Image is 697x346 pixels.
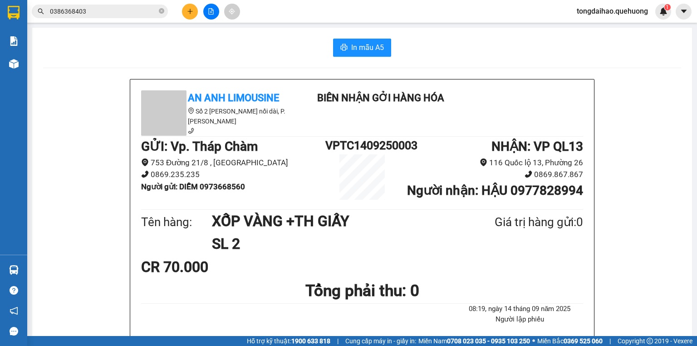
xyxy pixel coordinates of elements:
[664,4,671,10] sup: 1
[212,210,451,232] h1: XỐP VÀNG +TH GIẤY
[9,59,19,69] img: warehouse-icon
[203,4,219,20] button: file-add
[609,336,611,346] span: |
[224,4,240,20] button: aim
[141,106,304,126] li: Số 2 [PERSON_NAME] nối dài, P. [PERSON_NAME]
[676,4,692,20] button: caret-down
[8,6,20,20] img: logo-vxr
[141,139,258,154] b: GỬI : Vp. Tháp Chàm
[159,8,164,14] span: close-circle
[159,7,164,16] span: close-circle
[212,232,451,255] h1: SL 2
[188,92,279,104] b: An Anh Limousine
[399,157,583,169] li: 116 Quốc lộ 13, Phường 26
[247,336,330,346] span: Hỗ trợ kỹ thuật:
[456,314,583,325] li: Người lập phiếu
[10,286,18,295] span: question-circle
[480,158,487,166] span: environment
[141,182,245,191] b: Người gửi : DIỄM 0973668560
[141,170,149,178] span: phone
[680,7,688,15] span: caret-down
[291,337,330,345] strong: 1900 633 818
[491,139,583,154] b: NHẬN : VP QL13
[532,339,535,343] span: ⚪️
[141,278,583,303] h1: Tổng phải thu: 0
[407,183,583,198] b: Người nhận : HẬU 0977828994
[345,336,416,346] span: Cung cấp máy in - giấy in:
[333,39,391,57] button: printerIn mẫu A5
[208,8,214,15] span: file-add
[9,36,19,46] img: solution-icon
[340,44,348,52] span: printer
[451,213,583,232] div: Giá trị hàng gửi: 0
[188,128,194,134] span: phone
[187,8,193,15] span: plus
[564,337,603,345] strong: 0369 525 060
[38,8,44,15] span: search
[525,170,532,178] span: phone
[229,8,235,15] span: aim
[537,336,603,346] span: Miền Bắc
[10,306,18,315] span: notification
[418,336,530,346] span: Miền Nam
[666,4,669,10] span: 1
[188,108,194,114] span: environment
[141,256,287,278] div: CR 70.000
[337,336,339,346] span: |
[10,327,18,336] span: message
[659,7,668,15] img: icon-new-feature
[141,157,325,169] li: 753 Đường 21/8 , [GEOGRAPHIC_DATA]
[647,338,653,344] span: copyright
[141,168,325,181] li: 0869.235.235
[456,304,583,315] li: 08:19, ngày 14 tháng 09 năm 2025
[317,92,444,104] b: Biên nhận gởi hàng hóa
[399,168,583,181] li: 0869.867.867
[182,4,198,20] button: plus
[141,213,212,232] div: Tên hàng:
[50,6,157,16] input: Tìm tên, số ĐT hoặc mã đơn
[569,5,655,17] span: tongdaihao.quehuong
[325,137,399,154] h1: VPTC1409250003
[141,158,149,166] span: environment
[447,337,530,345] strong: 0708 023 035 - 0935 103 250
[9,265,19,275] img: warehouse-icon
[351,42,384,53] span: In mẫu A5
